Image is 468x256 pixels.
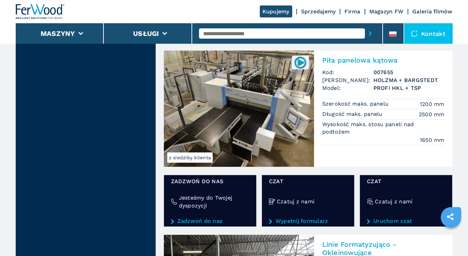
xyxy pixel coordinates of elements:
[171,177,249,185] span: Zadzwoń do nas
[133,29,159,38] button: Usługi
[322,76,373,84] span: [PERSON_NAME]:
[294,56,307,69] img: 007655
[322,84,373,92] span: Model:
[277,198,314,205] h4: Czatuj z nami
[442,208,459,225] a: sharethis
[322,100,391,108] p: Szerokość maks. panelu
[367,199,373,205] img: Czatuj z nami
[373,84,444,92] h3: PROFI HKL + TSP
[41,29,75,38] button: Maszyny
[367,218,445,224] a: Uruchom czat
[16,4,65,19] img: Ferwood
[322,110,384,118] p: Długość maks. panelu
[365,26,375,41] button: submit-button
[260,5,292,17] a: Kupujemy
[171,199,177,205] img: Jesteśmy do Twojej dyspozycji
[367,177,445,185] span: Czat
[344,8,360,15] a: Firma
[411,30,418,37] img: Kontakt
[164,51,453,167] a: Piła panelowa kątowa HOLZMA + BARGSTEDT PROFI HKL + TSPz siedziby klienta007655Piła panelowa kąto...
[164,51,314,167] img: Piła panelowa kątowa HOLZMA + BARGSTEDT PROFI HKL + TSP
[269,177,347,185] span: Czat
[322,68,373,76] span: Kod:
[404,23,453,44] div: Kontakt
[375,198,412,205] h4: Czatuj z nami
[322,121,444,136] p: Wysokość maks. stosu paneli nad podłożem
[167,152,213,163] span: z siedziby klienta
[269,218,347,224] a: Wypełnij formularz
[439,225,463,251] iframe: Chat
[420,136,444,144] em: 1650 mm
[322,56,444,64] h2: Piła panelowa kątowa
[171,218,249,224] a: Zadzwoń do nas
[419,110,444,118] em: 2500 mm
[301,8,336,15] a: Sprzedajemy
[412,8,453,15] a: Galeria filmów
[269,199,275,205] img: Czatuj z nami
[373,68,444,76] h3: 007655
[420,100,444,108] em: 1200 mm
[373,76,444,84] h3: HOLZMA + BARGSTEDT
[369,8,404,15] a: Magazyn FW
[179,194,249,210] h4: Jesteśmy do Twojej dyspozycji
